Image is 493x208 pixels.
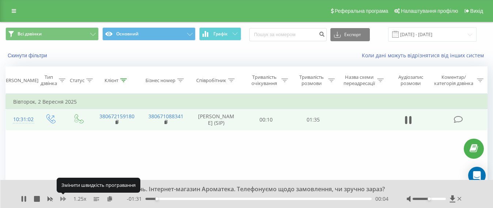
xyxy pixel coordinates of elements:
[1,77,38,84] div: [PERSON_NAME]
[13,112,29,127] div: 10:31:02
[401,8,458,14] span: Налаштування профілю
[102,27,196,41] button: Основний
[249,28,327,41] input: Пошук за номером
[330,28,370,41] button: Експорт
[155,197,158,200] div: Accessibility label
[145,77,175,84] div: Бізнес номер
[375,195,388,203] span: 00:04
[148,113,183,120] a: 380671088341
[199,27,241,41] button: Графік
[213,31,228,36] span: Графік
[127,195,145,203] span: - 01:31
[432,74,475,86] div: Коментар/категорія дзвінка
[428,197,431,200] div: Accessibility label
[41,74,57,86] div: Тип дзвінка
[70,77,84,84] div: Статус
[249,74,280,86] div: Тривалість очікування
[392,74,429,86] div: Аудіозапис розмови
[57,178,140,192] div: Змінити швидкість програвання
[5,27,99,41] button: Всі дзвінки
[196,77,226,84] div: Співробітник
[343,74,375,86] div: Назва схеми переадресації
[6,95,488,109] td: Вівторок, 2 Вересня 2025
[5,52,51,59] button: Скинути фільтри
[190,109,243,130] td: [PERSON_NAME] (SIP)
[243,109,290,130] td: 00:10
[470,8,483,14] span: Вихід
[335,8,388,14] span: Реферальна програма
[296,74,327,86] div: Тривалість розмови
[99,113,134,120] a: 380672159180
[290,109,337,130] td: 01:35
[105,77,118,84] div: Клієнт
[468,167,486,184] div: Open Intercom Messenger
[73,195,86,203] span: 1.25 x
[65,185,419,193] div: Добрий день. Інтернет-магазин Ароматека. Телефонуємо щодо замовлення, чи зручно зараз?
[18,31,42,37] span: Всі дзвінки
[362,52,488,59] a: Коли дані можуть відрізнятися вiд інших систем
